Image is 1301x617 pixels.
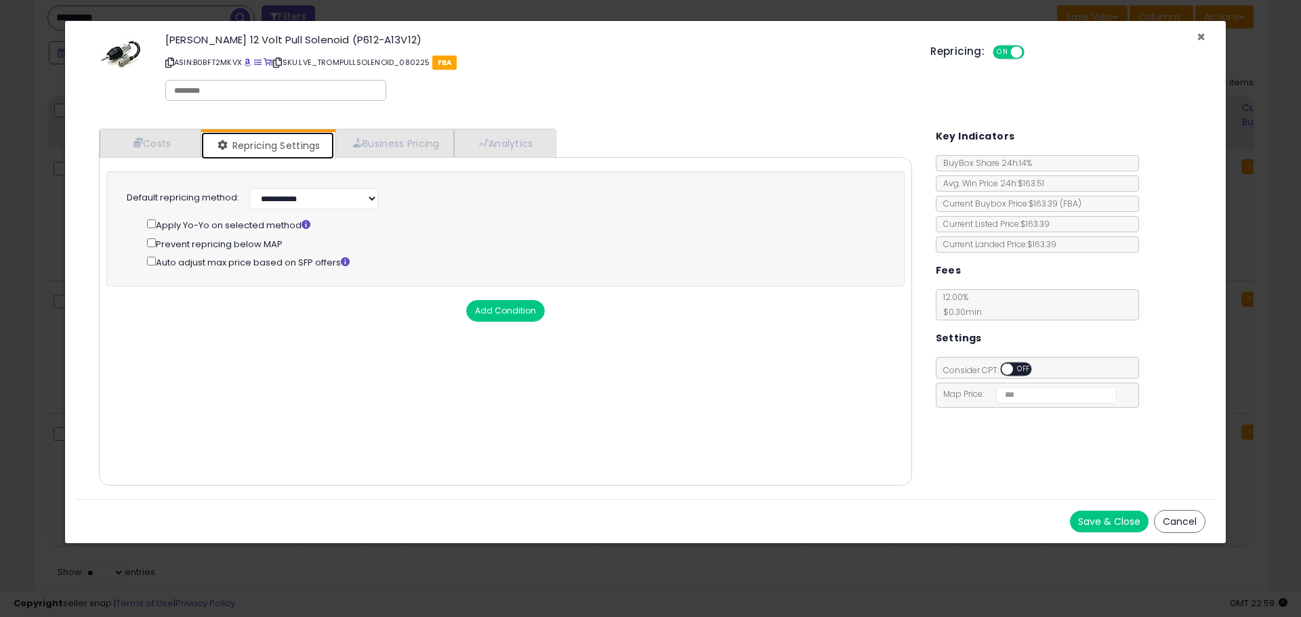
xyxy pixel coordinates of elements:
span: 12.00 % [936,291,982,318]
div: Apply Yo-Yo on selected method [147,217,882,232]
button: Add Condition [466,300,545,322]
span: OFF [1023,47,1044,58]
a: All offer listings [254,57,262,68]
a: Repricing Settings [201,132,334,159]
span: Current Buybox Price: [936,198,1081,209]
a: Analytics [454,129,554,157]
div: Auto adjust max price based on SFP offers [147,254,882,270]
label: Default repricing method: [127,192,239,205]
img: 41dOkmlZGtL._SL60_.jpg [100,35,141,75]
a: Your listing only [264,57,271,68]
span: Consider CPT: [936,364,1050,376]
span: × [1197,27,1205,47]
button: Cancel [1154,510,1205,533]
p: ASIN: B0BFT2MKVX | SKU: LVE_TROMPULLSOLENOID_080225 [165,51,910,73]
a: Business Pricing [335,129,454,157]
span: $0.30 min [936,306,982,318]
h5: Settings [936,330,982,347]
span: ( FBA ) [1060,198,1081,209]
span: Current Landed Price: $163.39 [936,238,1056,250]
h5: Repricing: [930,46,985,57]
h5: Key Indicators [936,128,1015,145]
span: Avg. Win Price 24h: $163.51 [936,177,1044,189]
span: $163.39 [1029,198,1081,209]
h5: Fees [936,262,962,279]
a: Costs [100,129,201,157]
a: BuyBox page [244,57,251,68]
span: Current Listed Price: $163.39 [936,218,1050,230]
span: FBA [432,56,457,70]
button: Save & Close [1070,511,1149,532]
span: ON [994,47,1011,58]
div: Prevent repricing below MAP [147,236,882,251]
span: BuyBox Share 24h: 14% [936,157,1032,169]
h3: [PERSON_NAME] 12 Volt Pull Solenoid (P612-A13V12) [165,35,910,45]
span: OFF [1013,364,1035,375]
span: Map Price: [936,388,1117,400]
